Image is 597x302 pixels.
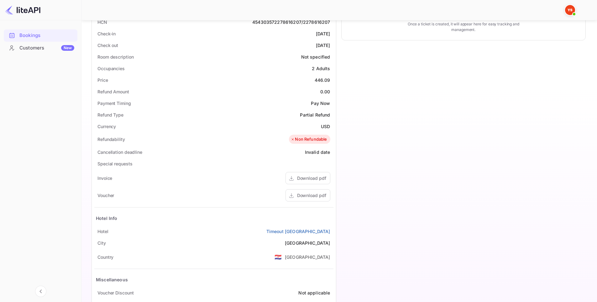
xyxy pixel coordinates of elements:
[97,149,142,155] div: Cancellation deadline
[297,175,326,181] div: Download pdf
[315,77,330,83] div: 446.09
[312,65,330,72] div: 2 Adults
[97,228,108,235] div: Hotel
[311,100,330,107] div: Pay Now
[297,192,326,199] div: Download pdf
[97,175,112,181] div: Invoice
[97,240,106,246] div: City
[285,254,330,260] div: [GEOGRAPHIC_DATA]
[97,160,132,167] div: Special requests
[97,77,108,83] div: Price
[19,32,74,39] div: Bookings
[97,100,131,107] div: Payment Timing
[97,192,114,199] div: Voucher
[321,123,330,130] div: USD
[97,42,118,49] div: Check out
[266,228,330,235] a: Timeout [GEOGRAPHIC_DATA]
[35,286,46,297] button: Collapse navigation
[97,30,116,37] div: Check-in
[97,65,125,72] div: Occupancies
[97,112,123,118] div: Refund Type
[300,112,330,118] div: Partial Refund
[97,136,125,143] div: Refundability
[320,88,330,95] div: 0.00
[4,42,77,54] a: CustomersNew
[61,45,74,51] div: New
[4,29,77,41] a: Bookings
[19,44,74,52] div: Customers
[5,5,40,15] img: LiteAPI logo
[252,19,330,25] div: 454303572278616207/2278616207
[97,19,107,25] div: HCN
[97,88,129,95] div: Refund Amount
[97,123,116,130] div: Currency
[316,30,330,37] div: [DATE]
[298,289,330,296] div: Not applicable
[96,276,128,283] div: Miscellaneous
[291,136,327,143] div: Non Refundable
[97,54,134,60] div: Room description
[565,5,575,15] img: Yandex Support
[301,54,330,60] div: Not specified
[398,21,529,33] p: Once a ticket is created, it will appear here for easy tracking and management.
[275,251,282,263] span: United States
[316,42,330,49] div: [DATE]
[96,215,118,221] div: Hotel Info
[285,240,330,246] div: [GEOGRAPHIC_DATA]
[305,149,330,155] div: Invalid date
[4,29,77,42] div: Bookings
[97,289,134,296] div: Voucher Discount
[97,254,113,260] div: Country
